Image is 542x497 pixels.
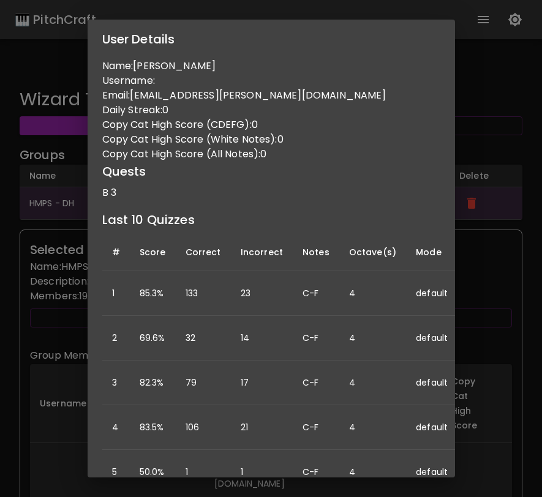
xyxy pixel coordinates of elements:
td: 5 [102,450,130,495]
th: # [102,234,130,271]
td: 1 [102,271,130,316]
td: default [406,405,457,450]
th: Incorrect [231,234,293,271]
p: Copy Cat High Score (All Notes): 0 [102,147,440,162]
td: 4 [339,361,406,405]
td: 2 [102,316,130,361]
p: Email: [EMAIL_ADDRESS][PERSON_NAME][DOMAIN_NAME] [102,88,440,103]
td: 82.3% [130,361,176,405]
p: Copy Cat High Score (CDEFG): 0 [102,118,440,132]
td: C-F [293,316,339,361]
h6: Quests [102,162,440,181]
td: 4 [102,405,130,450]
th: Notes [293,234,339,271]
p: Name: [PERSON_NAME] [102,59,440,73]
td: 79 [176,361,231,405]
td: 1 [176,450,231,495]
h2: User Details [88,20,455,59]
td: 4 [339,405,406,450]
th: Correct [176,234,231,271]
th: Score [130,234,176,271]
td: 69.6% [130,316,176,361]
td: default [406,361,457,405]
td: C-F [293,361,339,405]
td: C-F [293,405,339,450]
p: Username: [102,73,440,88]
td: 4 [339,271,406,316]
td: C-F [293,450,339,495]
p: Copy Cat High Score (White Notes): 0 [102,132,440,147]
td: 106 [176,405,231,450]
td: default [406,316,457,361]
td: C-F [293,271,339,316]
td: default [406,271,457,316]
td: 32 [176,316,231,361]
td: 85.3% [130,271,176,316]
td: 1 [231,450,293,495]
td: 4 [339,316,406,361]
td: 23 [231,271,293,316]
td: 50.0% [130,450,176,495]
td: 4 [339,450,406,495]
td: 17 [231,361,293,405]
td: 3 [102,361,130,405]
h6: Last 10 Quizzes [102,210,440,230]
th: Mode [406,234,457,271]
th: Octave(s) [339,234,406,271]
td: 21 [231,405,293,450]
td: 133 [176,271,231,316]
td: 14 [231,316,293,361]
p: Daily Streak: 0 [102,103,440,118]
p: B 3 [102,185,440,200]
td: 83.5% [130,405,176,450]
td: default [406,450,457,495]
